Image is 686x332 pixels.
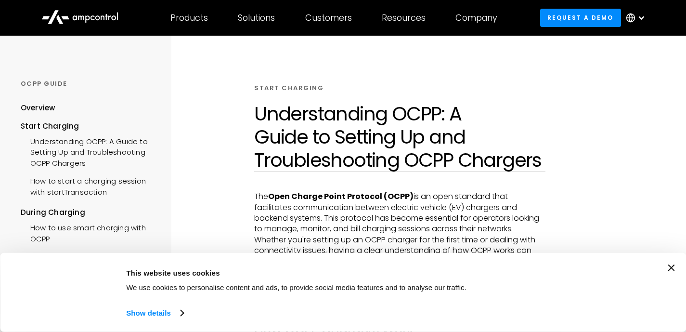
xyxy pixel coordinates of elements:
[238,13,275,23] div: Solutions
[21,103,55,113] div: Overview
[126,283,466,292] span: We use cookies to personalise content and ads, to provide social media features and to analyse ou...
[305,13,352,23] div: Customers
[170,13,208,23] div: Products
[254,84,324,93] div: START CHARGING
[126,267,501,279] div: This website uses cookies
[268,191,414,202] strong: Open Charge Point Protocol (OCPP)
[21,121,158,132] div: Start Charging
[668,265,674,271] button: Close banner
[455,13,497,23] div: Company
[21,171,158,200] a: How to start a charging session with startTransaction
[254,191,545,267] p: The is an open standard that facilitates communication between electric vehicle (EV) chargers and...
[21,207,158,218] div: During Charging
[382,13,426,23] div: Resources
[21,218,158,247] a: How to use smart charging with OCPP
[21,80,158,88] div: OCPP GUIDE
[21,103,55,120] a: Overview
[540,9,621,27] a: Request a demo
[512,265,650,292] button: Okay
[21,132,158,171] a: Understanding OCPP: A Guide to Setting Up and Troubleshooting OCPP Chargers
[21,247,158,276] a: How to send meter values with meterValues.req
[126,306,183,320] a: Show details
[254,102,545,172] h1: Understanding OCPP: A Guide to Setting Up and Troubleshooting OCPP Chargers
